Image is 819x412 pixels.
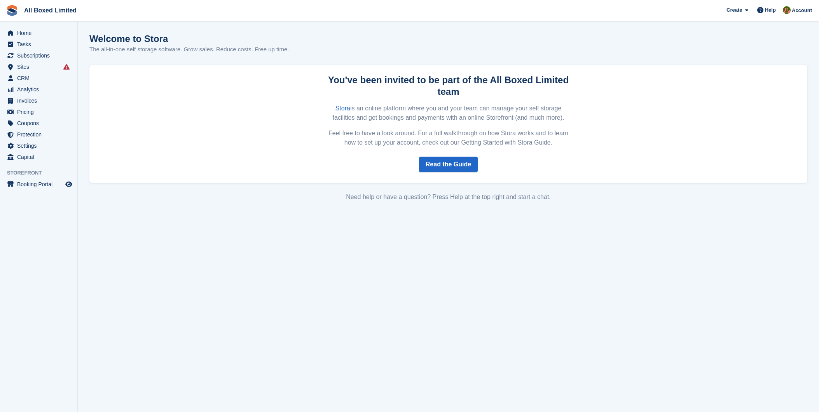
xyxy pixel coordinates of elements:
[21,4,80,17] a: All Boxed Limited
[89,33,289,44] h1: Welcome to Stora
[4,95,73,106] a: menu
[64,180,73,189] a: Preview store
[6,5,18,16] img: stora-icon-8386f47178a22dfd0bd8f6a31ec36ba5ce8667c1dd55bd0f319d3a0aa187defe.svg
[4,118,73,129] a: menu
[326,104,571,122] p: is an online platform where you and your team can manage your self storage facilities and get boo...
[17,84,64,95] span: Analytics
[17,140,64,151] span: Settings
[4,84,73,95] a: menu
[419,157,478,172] a: Read the Guide
[17,152,64,162] span: Capital
[17,129,64,140] span: Protection
[89,45,289,54] p: The all-in-one self storage software. Grow sales. Reduce costs. Free up time.
[17,50,64,61] span: Subscriptions
[17,106,64,117] span: Pricing
[7,169,77,177] span: Storefront
[89,192,807,202] div: Need help or have a question? Press Help at the top right and start a chat.
[17,179,64,190] span: Booking Portal
[4,140,73,151] a: menu
[326,129,571,147] p: Feel free to have a look around. For a full walkthrough on how Stora works and to learn how to se...
[4,50,73,61] a: menu
[4,179,73,190] a: menu
[328,75,569,97] strong: You've been invited to be part of the All Boxed Limited team
[4,152,73,162] a: menu
[335,105,350,112] a: Stora
[4,106,73,117] a: menu
[63,64,70,70] i: Smart entry sync failures have occurred
[17,39,64,50] span: Tasks
[17,61,64,72] span: Sites
[4,39,73,50] a: menu
[4,129,73,140] a: menu
[17,28,64,38] span: Home
[17,118,64,129] span: Coupons
[17,95,64,106] span: Invoices
[726,6,742,14] span: Create
[4,61,73,72] a: menu
[4,28,73,38] a: menu
[792,7,812,14] span: Account
[4,73,73,84] a: menu
[765,6,776,14] span: Help
[783,6,791,14] img: Sharon Hawkins
[17,73,64,84] span: CRM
